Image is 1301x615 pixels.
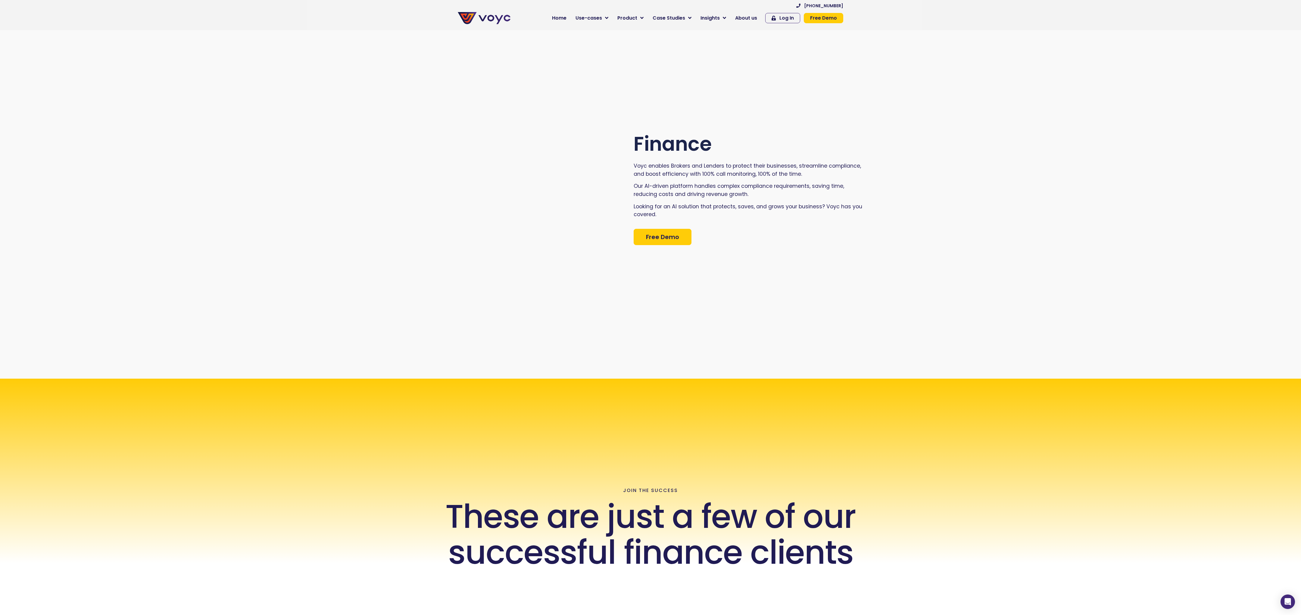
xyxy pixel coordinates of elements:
span: Our AI-driven platform handles complex compliance requirements, saving time, reducing costs and d... [634,182,844,197]
a: Use-cases [571,12,613,24]
h2: Finance [634,132,865,156]
a: About us [731,12,762,24]
a: Product [613,12,648,24]
p: join the success [623,488,678,493]
span: Looking for an AI solution that protects, saves, and grows your business? Voyc has you covered. [634,203,862,218]
a: Home [548,12,571,24]
span: Log In [779,16,794,20]
span: Case Studies [653,14,685,22]
a: Case Studies [648,12,696,24]
a: Insights [696,12,731,24]
img: voyc-full-logo [458,12,510,24]
span: [PHONE_NUMBER] [804,4,843,8]
span: Insights [700,14,720,22]
div: Open Intercom Messenger [1281,594,1295,609]
span: Free Demo [646,234,679,240]
a: Free Demo [634,229,691,245]
a: [PHONE_NUMBER] [796,4,843,8]
span: Voyc enables Brokers and Lenders to protect their businesses, streamline compliance, and boost ef... [634,162,861,177]
h2: These are just a few of our successful finance clients [441,499,860,571]
span: About us [735,14,757,22]
span: Home [552,14,566,22]
a: Log In [765,13,800,23]
a: Free Demo [804,13,843,23]
span: Free Demo [810,16,837,20]
span: Product [617,14,637,22]
span: Use-cases [576,14,602,22]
